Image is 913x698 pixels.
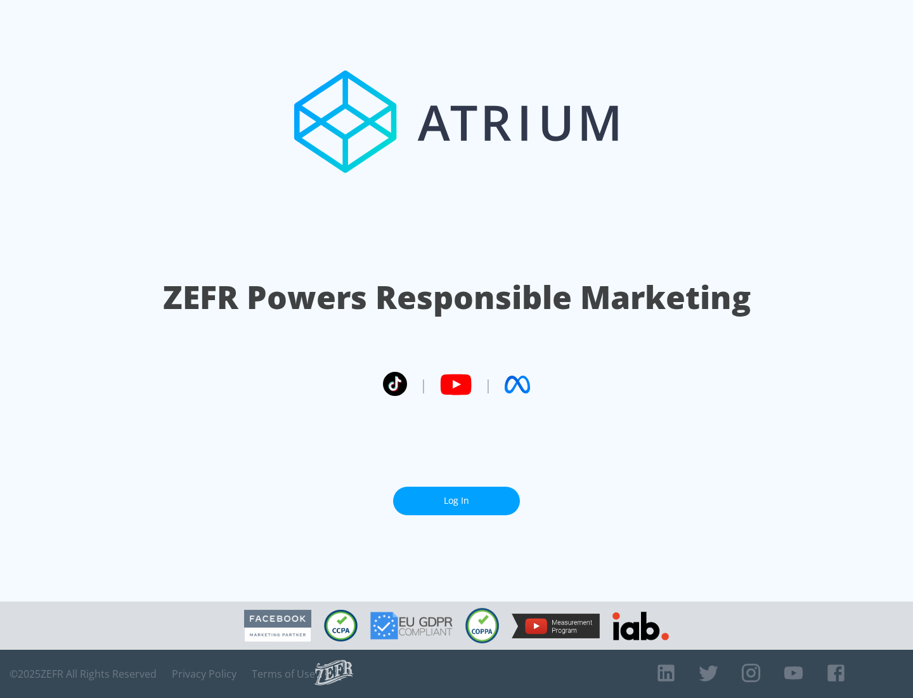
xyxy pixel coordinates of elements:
img: Facebook Marketing Partner [244,610,311,642]
h1: ZEFR Powers Responsible Marketing [163,275,751,319]
a: Terms of Use [252,668,315,680]
img: CCPA Compliant [324,610,358,642]
a: Privacy Policy [172,668,236,680]
span: | [420,375,427,394]
span: | [484,375,492,394]
img: YouTube Measurement Program [512,614,600,638]
img: COPPA Compliant [465,608,499,643]
a: Log In [393,487,520,515]
img: GDPR Compliant [370,612,453,640]
img: IAB [612,612,669,640]
span: © 2025 ZEFR All Rights Reserved [10,668,157,680]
